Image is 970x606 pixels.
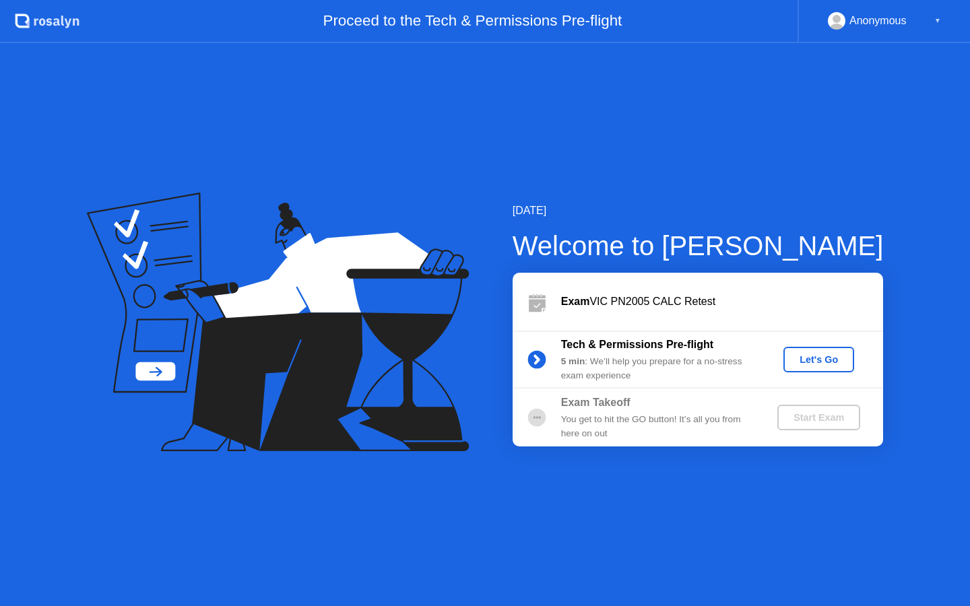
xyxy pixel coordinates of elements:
div: Let's Go [789,354,849,365]
div: ▼ [934,12,941,30]
button: Let's Go [783,347,854,372]
b: Exam Takeoff [561,397,630,408]
b: 5 min [561,356,585,366]
div: You get to hit the GO button! It’s all you from here on out [561,413,755,440]
b: Tech & Permissions Pre-flight [561,339,713,350]
div: : We’ll help you prepare for a no-stress exam experience [561,355,755,382]
div: Welcome to [PERSON_NAME] [513,226,884,266]
b: Exam [561,296,590,307]
button: Start Exam [777,405,860,430]
div: Anonymous [849,12,907,30]
div: VIC PN2005 CALC Retest [561,294,883,310]
div: Start Exam [783,412,855,423]
div: [DATE] [513,203,884,219]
